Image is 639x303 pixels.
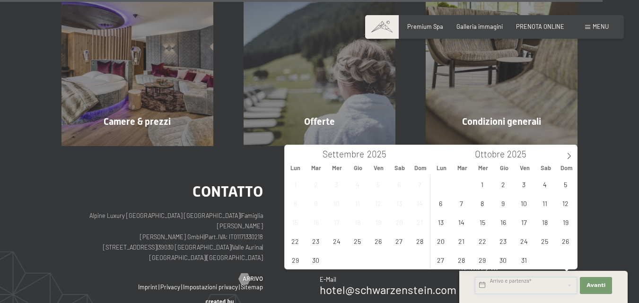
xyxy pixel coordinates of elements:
[411,232,429,250] span: Settembre 28, 2025
[556,194,575,212] span: Ottobre 12, 2025
[320,283,456,296] a: hotel@schwarzenstein.com
[286,175,305,193] span: Settembre 1, 2025
[181,283,182,291] span: |
[160,283,180,291] a: Privacy
[306,165,326,171] span: Mar
[431,213,450,231] span: Ottobre 13, 2025
[369,232,387,250] span: Settembre 26, 2025
[368,165,389,171] span: Ven
[306,213,325,231] span: Settembre 16, 2025
[286,194,305,212] span: Settembre 8, 2025
[411,213,429,231] span: Settembre 21, 2025
[239,283,240,291] span: |
[515,194,533,212] span: Ottobre 10, 2025
[580,277,612,294] button: Avanti
[183,283,238,291] a: Impostazioni privacy
[556,165,577,171] span: Dom
[452,251,471,269] span: Ottobre 28, 2025
[241,283,263,291] a: Sitemap
[262,243,263,251] span: |
[239,275,263,283] a: Arrivo
[364,148,395,159] input: Year
[369,194,387,212] span: Settembre 12, 2025
[556,175,575,193] span: Ottobre 5, 2025
[407,23,443,30] a: Premium Spa
[452,213,471,231] span: Ottobre 14, 2025
[586,282,605,289] span: Avanti
[473,165,493,171] span: Mer
[138,283,158,291] a: Imprint
[452,165,473,171] span: Mar
[494,194,512,212] span: Ottobre 9, 2025
[348,175,367,193] span: Settembre 4, 2025
[515,251,533,269] span: Ottobre 31, 2025
[327,232,346,250] span: Settembre 24, 2025
[535,165,556,171] span: Sab
[515,175,533,193] span: Ottobre 3, 2025
[193,182,263,200] span: Contatto
[535,213,554,231] span: Ottobre 18, 2025
[327,213,346,231] span: Settembre 17, 2025
[369,175,387,193] span: Settembre 5, 2025
[306,175,325,193] span: Settembre 2, 2025
[535,232,554,250] span: Ottobre 25, 2025
[535,194,554,212] span: Ottobre 11, 2025
[452,232,471,250] span: Ottobre 21, 2025
[473,251,491,269] span: Ottobre 29, 2025
[304,116,335,127] span: Offerte
[61,210,263,263] p: Alpine Luxury [GEOGRAPHIC_DATA] [GEOGRAPHIC_DATA] Famiglia [PERSON_NAME] [PERSON_NAME] GmbH Part....
[515,232,533,250] span: Ottobre 24, 2025
[473,175,491,193] span: Ottobre 1, 2025
[204,233,205,241] span: |
[286,232,305,250] span: Settembre 22, 2025
[327,175,346,193] span: Settembre 3, 2025
[285,165,306,171] span: Lun
[431,232,450,250] span: Ottobre 20, 2025
[390,213,408,231] span: Settembre 20, 2025
[348,213,367,231] span: Settembre 18, 2025
[505,148,536,159] input: Year
[410,165,431,171] span: Dom
[231,243,232,251] span: |
[323,150,364,159] span: Settembre
[306,251,325,269] span: Settembre 30, 2025
[369,213,387,231] span: Settembre 19, 2025
[452,194,471,212] span: Ottobre 7, 2025
[206,254,207,261] span: |
[389,165,410,171] span: Sab
[493,165,514,171] span: Gio
[473,232,491,250] span: Ottobre 22, 2025
[286,213,305,231] span: Settembre 15, 2025
[515,165,535,171] span: Ven
[475,150,505,159] span: Ottobre
[431,251,450,269] span: Ottobre 27, 2025
[411,175,429,193] span: Settembre 7, 2025
[390,175,408,193] span: Settembre 6, 2025
[473,213,491,231] span: Ottobre 15, 2025
[104,116,171,127] span: Camere & prezzi
[535,175,554,193] span: Ottobre 4, 2025
[515,213,533,231] span: Ottobre 17, 2025
[390,194,408,212] span: Settembre 13, 2025
[456,23,503,30] a: Galleria immagini
[326,165,347,171] span: Mer
[306,194,325,212] span: Settembre 9, 2025
[593,23,609,30] span: Menu
[556,213,575,231] span: Ottobre 19, 2025
[327,194,346,212] span: Settembre 10, 2025
[494,251,512,269] span: Ottobre 30, 2025
[431,165,452,171] span: Lun
[411,194,429,212] span: Settembre 14, 2025
[158,283,159,291] span: |
[157,243,158,251] span: |
[431,194,450,212] span: Ottobre 6, 2025
[516,23,564,30] a: PRENOTA ONLINE
[494,213,512,231] span: Ottobre 16, 2025
[348,194,367,212] span: Settembre 11, 2025
[473,194,491,212] span: Ottobre 8, 2025
[286,251,305,269] span: Settembre 29, 2025
[494,232,512,250] span: Ottobre 23, 2025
